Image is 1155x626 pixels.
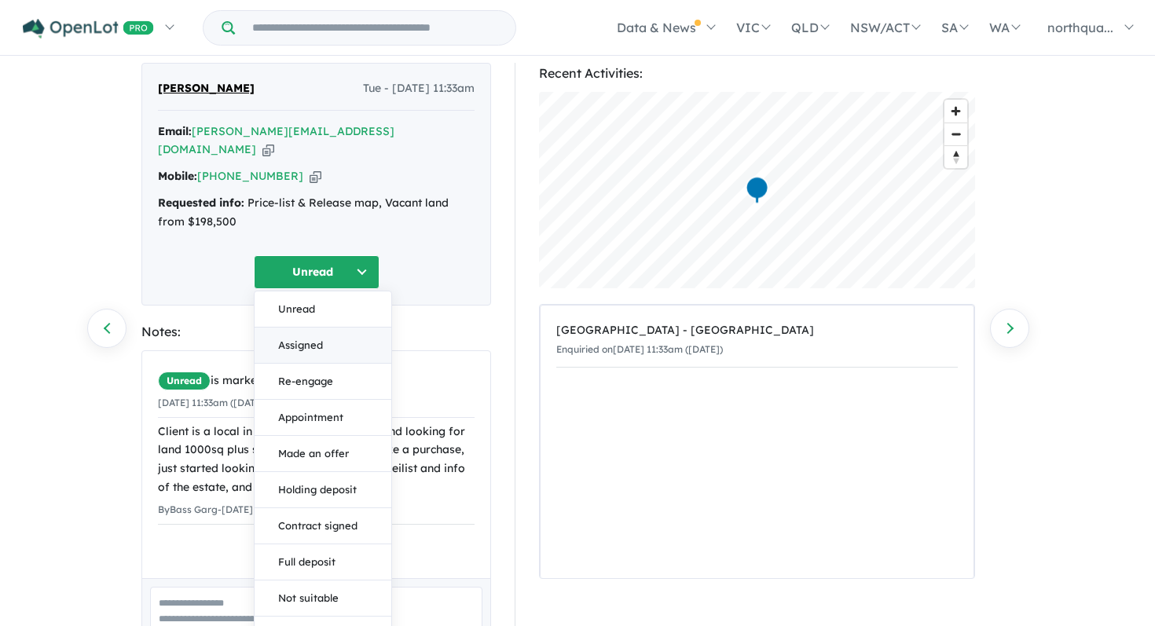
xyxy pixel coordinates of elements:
span: Unread [158,372,211,390]
button: Reset bearing to north [944,145,967,168]
button: Zoom in [944,100,967,123]
input: Try estate name, suburb, builder or developer [238,11,512,45]
strong: Mobile: [158,169,197,183]
button: Made an offer [255,436,391,472]
a: [GEOGRAPHIC_DATA] - [GEOGRAPHIC_DATA]Enquiried on[DATE] 11:33am ([DATE]) [556,313,958,368]
strong: Requested info: [158,196,244,210]
button: Unread [255,291,391,328]
div: Recent Activities: [539,63,975,84]
img: Openlot PRO Logo White [23,19,154,38]
span: northqua... [1047,20,1113,35]
div: Map marker [746,176,769,205]
div: Notes: [141,321,491,342]
button: Not suitable [255,580,391,617]
div: Price-list & Release map, Vacant land from $198,500 [158,194,475,232]
button: Copy [310,168,321,185]
small: By Bass Garg - [DATE] 1:21pm ([DATE]) [158,503,328,515]
canvas: Map [539,92,975,288]
a: [PHONE_NUMBER] [197,169,303,183]
div: [GEOGRAPHIC_DATA] - [GEOGRAPHIC_DATA] [556,321,958,340]
button: Appointment [255,400,391,436]
strong: Email: [158,124,192,138]
button: Assigned [255,328,391,364]
button: Re-engage [255,364,391,400]
span: [PERSON_NAME] [158,79,255,98]
span: Tue - [DATE] 11:33am [363,79,475,98]
button: Copy [262,141,274,158]
a: [PERSON_NAME][EMAIL_ADDRESS][DOMAIN_NAME] [158,124,394,157]
button: Unread [254,255,379,289]
button: Contract signed [255,508,391,544]
button: Holding deposit [255,472,391,508]
div: is marked. [158,372,475,390]
div: Client is a local in [GEOGRAPHIC_DATA] and looking for land 1000sq plus size. Not in a hurry to m... [158,423,475,497]
span: Reset bearing to north [944,146,967,168]
button: Zoom out [944,123,967,145]
small: Enquiried on [DATE] 11:33am ([DATE]) [556,343,723,355]
small: [DATE] 11:33am ([DATE]) [158,397,268,408]
button: Full deposit [255,544,391,580]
